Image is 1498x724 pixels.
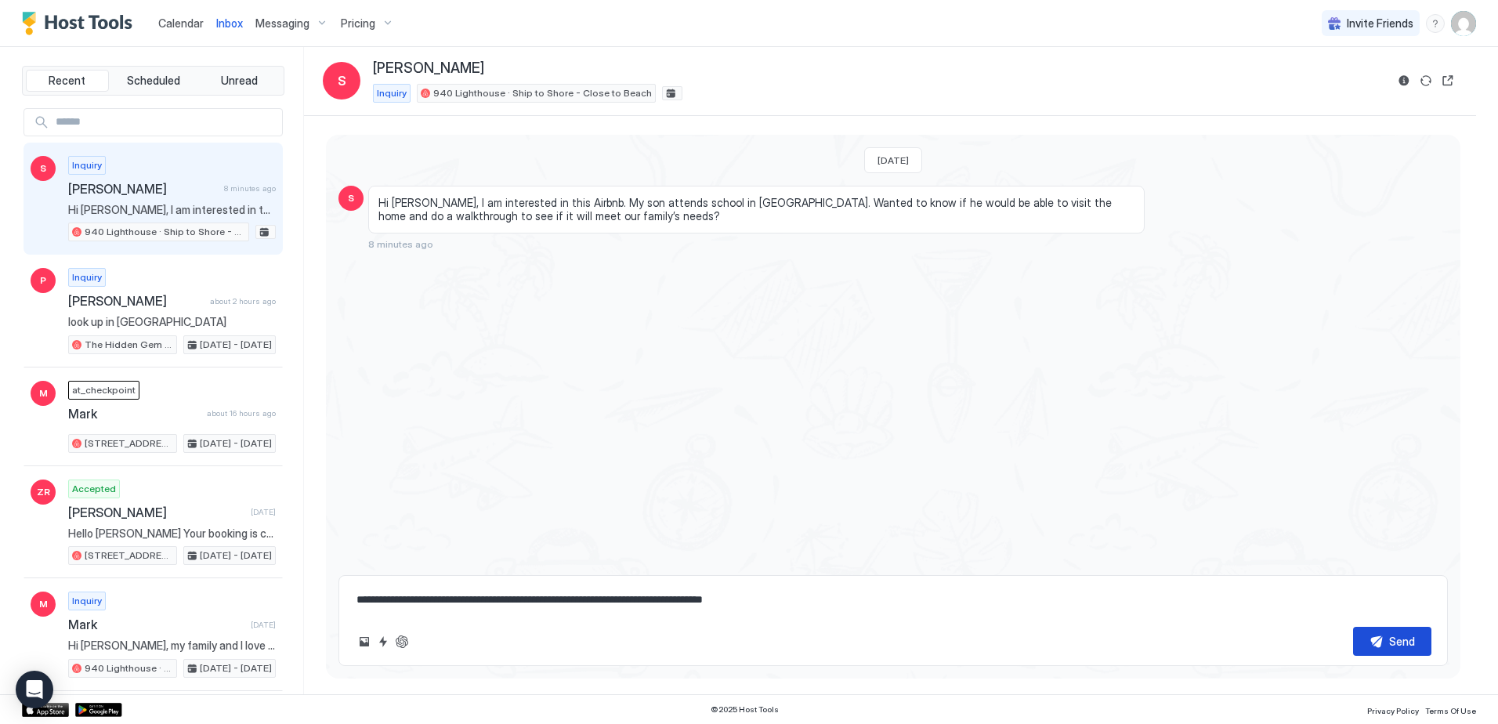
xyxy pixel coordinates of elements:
span: look up in [GEOGRAPHIC_DATA] [68,315,276,329]
span: 940 Lighthouse · Ship to Shore - Close to Beach [85,661,173,675]
span: The Hidden Gem @ [GEOGRAPHIC_DATA] [85,338,173,352]
span: Inquiry [72,270,102,284]
span: S [338,71,346,90]
button: Scheduled [112,70,195,92]
span: Inquiry [72,594,102,608]
span: Inquiry [72,158,102,172]
button: Send [1353,627,1431,656]
span: P [40,273,46,288]
span: Calendar [158,16,204,30]
span: Inquiry [377,86,407,100]
span: Hi [PERSON_NAME], I am interested in this Airbnb. My son attends school in [GEOGRAPHIC_DATA]. Wan... [68,203,276,217]
button: ChatGPT Auto Reply [393,632,411,651]
span: Hi [PERSON_NAME], I am interested in this Airbnb. My son attends school in [GEOGRAPHIC_DATA]. Wan... [378,196,1134,223]
div: menu [1426,14,1445,33]
div: Open Intercom Messenger [16,671,53,708]
span: [DATE] - [DATE] [200,338,272,352]
span: Messaging [255,16,309,31]
span: 940 Lighthouse · Ship to Shore - Close to Beach [85,225,245,239]
input: Input Field [49,109,282,136]
span: [PERSON_NAME] [68,293,204,309]
span: [DATE] [251,507,276,517]
span: S [40,161,46,176]
button: Sync reservation [1417,71,1435,90]
span: [PERSON_NAME] [68,181,218,197]
span: Hi [PERSON_NAME], my family and I love your place but it’s quite a bit above our budget because w... [68,639,276,653]
span: Privacy Policy [1367,706,1419,715]
span: Unread [221,74,258,88]
span: [DATE] - [DATE] [200,661,272,675]
span: © 2025 Host Tools [711,704,779,715]
a: Privacy Policy [1367,701,1419,718]
span: about 16 hours ago [207,408,276,418]
span: Pricing [341,16,375,31]
div: Send [1389,633,1415,650]
span: M [39,386,48,400]
button: Quick reply [374,632,393,651]
span: Mark [68,406,201,422]
button: Unread [197,70,280,92]
a: App Store [22,703,69,717]
span: Mark [68,617,244,632]
div: User profile [1451,11,1476,36]
span: [PERSON_NAME] [68,505,244,520]
span: Invite Friends [1347,16,1413,31]
span: Accepted [72,482,116,496]
span: [DATE] [251,620,276,630]
span: [STREET_ADDRESS] · [PERSON_NAME] Toes & Salty Kisses- Sleeps 4 - Close Beach [85,436,173,451]
span: M [39,597,48,611]
span: [DATE] - [DATE] [200,436,272,451]
span: Scheduled [127,74,180,88]
span: Inbox [216,16,243,30]
span: 8 minutes ago [224,183,276,194]
span: [DATE] [877,154,909,166]
span: at_checkpoint [72,383,136,397]
span: about 2 hours ago [210,296,276,306]
a: Terms Of Use [1425,701,1476,718]
span: Terms Of Use [1425,706,1476,715]
button: Open reservation [1438,71,1457,90]
span: 8 minutes ago [368,238,433,250]
a: Host Tools Logo [22,12,139,35]
a: Calendar [158,15,204,31]
span: Recent [49,74,85,88]
span: S [348,191,354,205]
div: tab-group [22,66,284,96]
a: Google Play Store [75,703,122,717]
button: Upload image [355,632,374,651]
button: Reservation information [1395,71,1413,90]
span: ZR [37,485,50,499]
span: [DATE] - [DATE] [200,548,272,563]
button: Recent [26,70,109,92]
span: [STREET_ADDRESS] · [PERSON_NAME] Toes & Salty Kisses- Sleeps 4 - Close Beach [85,548,173,563]
span: Hello [PERSON_NAME] Your booking is confirmed. We look forward to having you! The day before you ... [68,527,276,541]
span: [PERSON_NAME] [373,60,484,78]
span: 940 Lighthouse · Ship to Shore - Close to Beach [433,86,652,100]
a: Inbox [216,15,243,31]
